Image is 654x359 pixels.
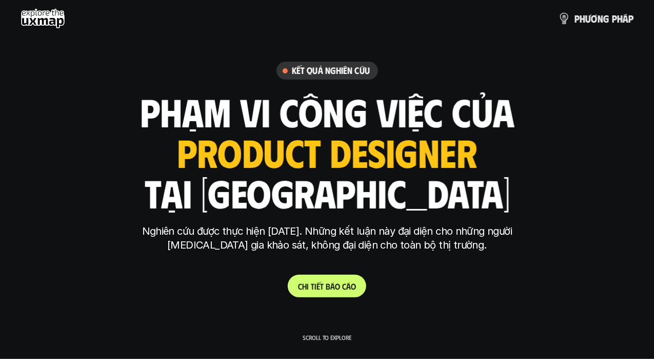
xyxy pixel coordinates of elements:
span: p [574,13,580,24]
span: ơ [591,13,598,24]
span: o [351,281,356,291]
p: Scroll to explore [303,334,351,341]
span: t [320,281,324,291]
span: p [628,13,633,24]
span: g [603,13,609,24]
span: C [298,281,302,291]
a: Chitiếtbáocáo [288,275,366,297]
span: ư [585,13,591,24]
span: h [617,13,623,24]
span: i [314,281,316,291]
h1: tại [GEOGRAPHIC_DATA] [144,171,510,214]
span: i [307,281,309,291]
span: h [580,13,585,24]
span: t [311,281,314,291]
span: n [598,13,603,24]
span: b [326,281,330,291]
h1: phạm vi công việc của [140,90,514,133]
span: á [330,281,335,291]
a: phươngpháp [558,8,633,29]
span: h [302,281,307,291]
h6: Kết quả nghiên cứu [292,65,370,77]
span: á [623,13,628,24]
span: p [612,13,617,24]
span: c [342,281,346,291]
span: o [335,281,340,291]
span: á [346,281,351,291]
p: Nghiên cứu được thực hiện [DATE]. Những kết luận này đại diện cho những người [MEDICAL_DATA] gia ... [135,224,520,252]
span: ế [316,281,320,291]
